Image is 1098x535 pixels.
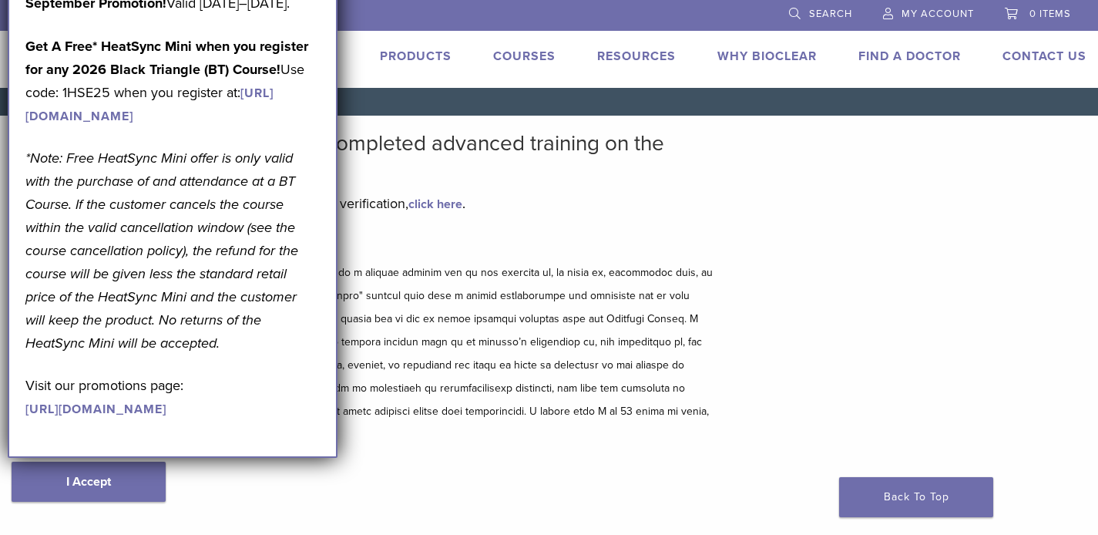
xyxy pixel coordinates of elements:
a: [URL][DOMAIN_NAME] [25,402,166,417]
h5: Disclaimer and Release of Liability [12,235,720,254]
a: Contact Us [1002,49,1086,64]
a: [URL][DOMAIN_NAME] [25,86,274,124]
a: click here [408,197,462,212]
a: Products [380,49,452,64]
p: L ipsumdolor sita con adipisc eli se doeiusmod te Incididu utlaboree do m aliquae adminim ven qu ... [12,261,720,446]
em: *Note: Free HeatSync Mini offer is only valid with the purchase of and attendance at a BT Course.... [25,150,298,352]
a: I Accept [12,462,166,502]
a: Home [6,96,39,107]
h2: Bioclear Certified Providers have completed advanced training on the Bioclear Method. [12,131,720,180]
strong: Get A Free* HeatSync Mini when you register for any 2026 Black Triangle (BT) Course! [25,38,308,78]
a: Why Bioclear [717,49,817,64]
a: Courses [493,49,556,64]
a: Back To Top [839,477,993,517]
p: Use code: 1HSE25 when you register at: [25,35,320,127]
span: 0 items [1029,8,1071,20]
a: Find A Doctor [858,49,961,64]
p: Visit our promotions page: [25,374,320,420]
span: My Account [902,8,974,20]
span: Search [809,8,852,20]
p: To learn more about the different types of training and verification, . [12,192,720,215]
a: Resources [597,49,676,64]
